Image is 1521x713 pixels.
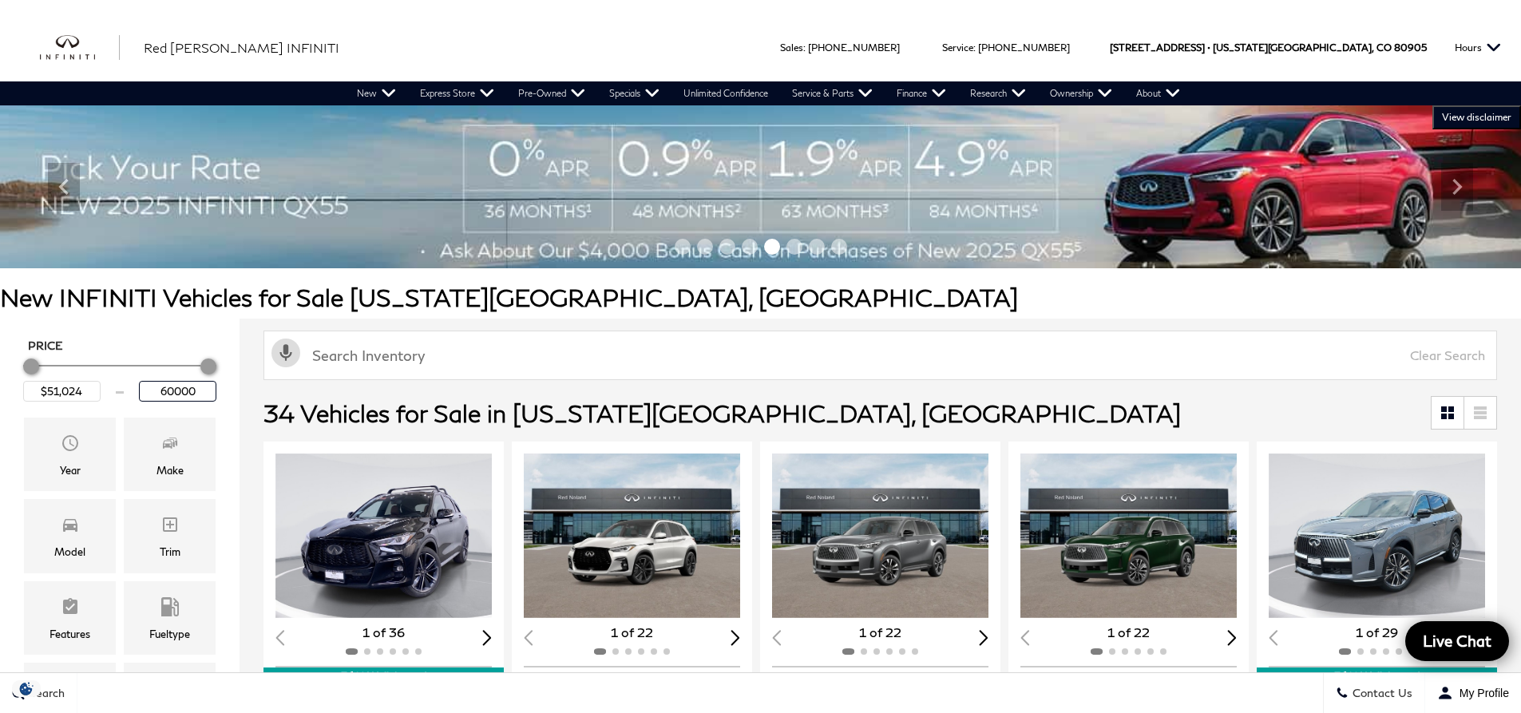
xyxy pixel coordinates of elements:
[809,239,825,255] span: Go to slide 7
[149,625,190,643] div: Fueltype
[144,40,339,55] span: Red [PERSON_NAME] INFINITI
[482,630,492,645] div: Next slide
[1405,621,1509,661] a: Live Chat
[345,81,408,105] a: New
[772,624,988,641] div: 1 of 22
[61,430,80,461] span: Year
[780,42,803,53] span: Sales
[263,667,504,685] div: 360° WalkAround
[1441,163,1473,211] div: Next
[61,511,80,543] span: Model
[1213,14,1374,81] span: [US_STATE][GEOGRAPHIC_DATA],
[40,35,120,61] a: infiniti
[524,624,740,641] div: 1 of 22
[24,581,116,655] div: FeaturesFeatures
[275,454,494,618] div: 1 / 2
[1257,667,1497,685] div: 360° WalkAround
[271,339,300,367] svg: Click to toggle on voice search
[803,42,806,53] span: :
[124,581,216,655] div: FueltypeFueltype
[1110,14,1210,81] span: [STREET_ADDRESS] •
[780,81,885,105] a: Service & Parts
[1124,81,1192,105] a: About
[275,624,492,641] div: 1 of 36
[8,680,45,697] img: Opt-Out Icon
[160,593,180,625] span: Fueltype
[671,81,780,105] a: Unlimited Confidence
[764,239,780,255] span: Go to slide 5
[808,42,900,53] a: [PHONE_NUMBER]
[1110,42,1427,53] a: [STREET_ADDRESS] • [US_STATE][GEOGRAPHIC_DATA], CO 80905
[61,593,80,625] span: Features
[675,239,691,255] span: Go to slide 1
[23,358,39,374] div: Minimum Price
[524,454,743,618] div: 1 / 2
[1269,454,1487,618] img: 2026 INFINITI QX60 LUXE AWD 1
[597,81,671,105] a: Specials
[1269,454,1487,618] div: 1 / 2
[50,625,90,643] div: Features
[731,630,740,645] div: Next slide
[942,42,973,53] span: Service
[524,454,743,618] img: 2025 INFINITI QX50 SPORT AWD 1
[772,454,991,618] div: 1 / 2
[1349,687,1412,700] span: Contact Us
[973,42,976,53] span: :
[1442,111,1511,124] span: VIEW DISCLAIMER
[345,81,1192,105] nav: Main Navigation
[1269,624,1485,641] div: 1 of 29
[160,430,180,461] span: Make
[408,81,506,105] a: Express Store
[124,499,216,572] div: TrimTrim
[719,239,735,255] span: Go to slide 3
[8,680,45,697] section: Click to Open Cookie Consent Modal
[697,239,713,255] span: Go to slide 2
[772,454,991,618] img: 2026 INFINITI QX60 PURE AWD 1
[1020,454,1239,618] img: 2026 INFINITI QX60 LUXE AWD 1
[48,163,80,211] div: Previous
[156,461,184,479] div: Make
[144,38,339,57] a: Red [PERSON_NAME] INFINITI
[1376,14,1392,81] span: CO
[1432,105,1521,129] button: VIEW DISCLAIMER
[958,81,1038,105] a: Research
[885,81,958,105] a: Finance
[160,543,180,560] div: Trim
[1394,14,1427,81] span: 80905
[1453,687,1509,699] span: My Profile
[24,499,116,572] div: ModelModel
[978,42,1070,53] a: [PHONE_NUMBER]
[28,339,212,353] h5: Price
[139,381,216,402] input: Maximum
[263,331,1497,380] input: Search Inventory
[786,239,802,255] span: Go to slide 6
[1020,454,1239,618] div: 1 / 2
[742,239,758,255] span: Go to slide 4
[1038,81,1124,105] a: Ownership
[275,454,494,618] img: 2025 INFINITI QX50 SPORT AWD 1
[979,630,988,645] div: Next slide
[1020,624,1237,641] div: 1 of 22
[25,687,65,700] span: Search
[200,358,216,374] div: Maximum Price
[124,418,216,491] div: MakeMake
[506,81,597,105] a: Pre-Owned
[831,239,847,255] span: Go to slide 8
[23,353,216,402] div: Price
[1425,673,1521,713] button: Open user profile menu
[1415,631,1499,651] span: Live Chat
[54,543,85,560] div: Model
[1227,630,1237,645] div: Next slide
[263,398,1181,427] span: 34 Vehicles for Sale in [US_STATE][GEOGRAPHIC_DATA], [GEOGRAPHIC_DATA]
[1447,14,1509,81] button: Open the hours dropdown
[40,35,120,61] img: INFINITI
[23,381,101,402] input: Minimum
[60,461,81,479] div: Year
[160,511,180,543] span: Trim
[24,418,116,491] div: YearYear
